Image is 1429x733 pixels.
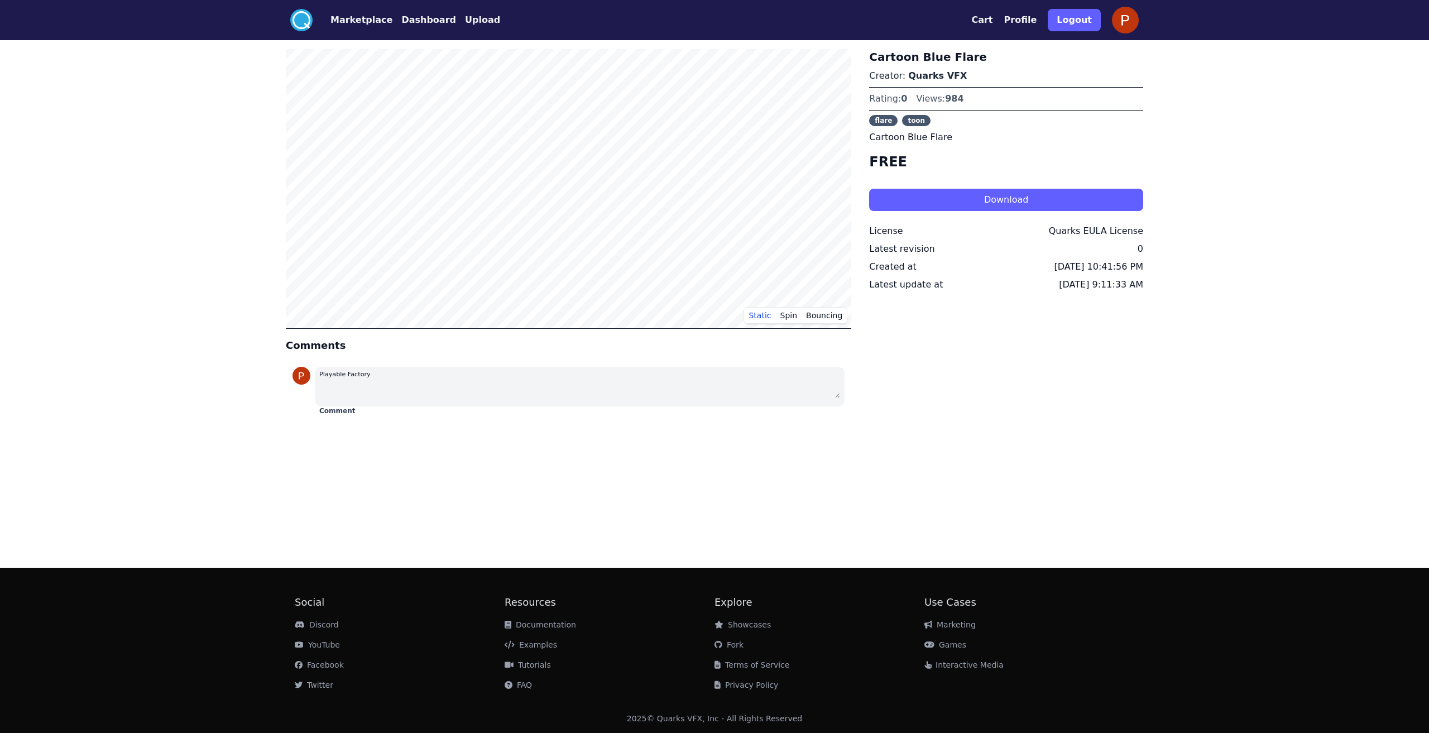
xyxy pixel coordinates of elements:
button: Profile [1004,13,1037,27]
div: Views: [916,92,963,106]
h4: Comments [286,338,851,353]
h2: Resources [505,595,714,610]
img: profile [292,367,310,385]
a: Discord [295,620,339,629]
a: Dashboard [392,13,456,27]
a: Tutorials [505,660,551,669]
button: Bouncing [802,307,847,324]
a: Documentation [505,620,576,629]
a: FAQ [505,681,532,689]
img: profile [1112,7,1139,33]
div: 0 [1138,242,1143,256]
a: Marketplace [313,13,392,27]
h3: Cartoon Blue Flare [869,49,1143,65]
button: Comment [319,406,355,415]
a: Showcases [714,620,771,629]
a: Fork [714,640,744,649]
button: Spin [776,307,802,324]
div: [DATE] 9:11:33 AM [1059,278,1143,291]
h4: FREE [869,153,1143,171]
a: Upload [456,13,500,27]
button: Dashboard [401,13,456,27]
a: Twitter [295,681,333,689]
a: Interactive Media [924,660,1004,669]
div: 2025 © Quarks VFX, Inc - All Rights Reserved [627,713,803,724]
span: flare [869,115,898,126]
a: Logout [1048,4,1101,36]
div: Created at [869,260,916,274]
h2: Use Cases [924,595,1134,610]
div: Quarks EULA License [1049,224,1143,238]
a: Marketing [924,620,976,629]
h2: Explore [714,595,924,610]
div: [DATE] 10:41:56 PM [1054,260,1143,274]
div: Latest revision [869,242,934,256]
small: Playable Factory [319,371,371,378]
button: Upload [465,13,500,27]
a: Terms of Service [714,660,789,669]
a: Examples [505,640,557,649]
button: Logout [1048,9,1101,31]
button: Download [869,189,1143,211]
span: 0 [901,93,907,104]
p: Creator: [869,69,1143,83]
span: toon [902,115,931,126]
p: Cartoon Blue Flare [869,131,1143,144]
div: License [869,224,903,238]
button: Cart [971,13,992,27]
button: Static [744,307,775,324]
span: 984 [945,93,963,104]
a: Quarks VFX [908,70,967,81]
h2: Social [295,595,505,610]
a: YouTube [295,640,340,649]
a: Privacy Policy [714,681,778,689]
a: Games [924,640,966,649]
div: Latest update at [869,278,943,291]
button: Marketplace [330,13,392,27]
a: Facebook [295,660,344,669]
div: Rating: [869,92,907,106]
